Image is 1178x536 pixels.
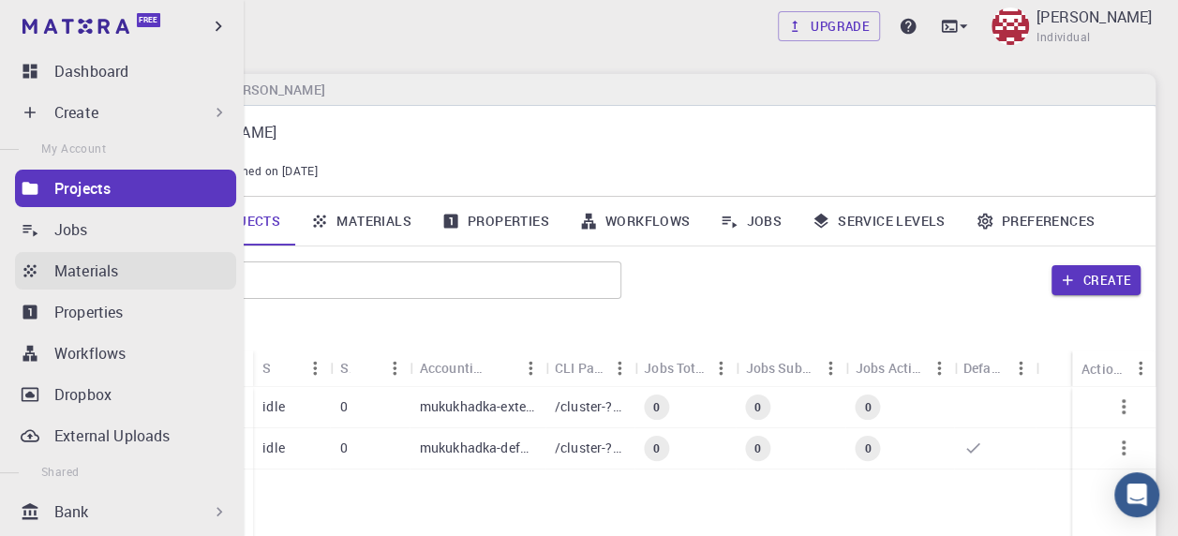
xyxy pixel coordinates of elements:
a: External Uploads [15,417,236,454]
a: Dashboard [15,52,236,90]
p: Jobs [54,218,88,241]
p: Create [54,101,98,124]
a: Workflows [564,197,706,246]
div: Default [954,350,1036,386]
div: Jobs Total [644,350,706,386]
a: Upgrade [778,11,880,41]
a: Preferences [961,197,1110,246]
img: logo [22,19,129,34]
div: Jobs Subm. [736,350,845,386]
a: Properties [426,197,564,246]
p: Projects [54,177,111,200]
a: Jobs [15,211,236,248]
button: Menu [380,353,410,383]
a: Workflows [15,335,236,372]
h6: [PERSON_NAME] [215,80,324,100]
div: Open Intercom Messenger [1114,472,1159,517]
div: Actions [1081,350,1126,387]
a: Materials [295,197,426,246]
span: 0 [747,440,768,456]
a: Materials [15,252,236,290]
div: Create [15,94,236,131]
button: Sort [350,353,380,383]
p: Dropbox [54,383,112,406]
button: Create [1051,265,1141,295]
p: [PERSON_NAME] [161,121,1126,143]
div: Jobs Active [846,350,954,386]
p: /cluster-???-home/mukukhadka/mukukhadka-default [555,439,625,457]
button: Menu [604,353,634,383]
div: CLI Path [545,350,634,386]
div: Status [253,350,330,386]
div: Jobs Active [856,350,924,386]
span: Shared [41,464,79,479]
p: idle [262,397,285,416]
button: Menu [300,353,330,383]
button: Sort [270,353,300,383]
div: Bank [15,493,236,530]
a: Dropbox [15,376,236,413]
div: Shared [330,350,410,386]
div: Jobs Total [634,350,736,386]
button: Menu [515,353,545,383]
a: Properties [15,293,236,331]
p: Materials [54,260,118,282]
a: Service Levels [797,197,961,246]
button: Menu [1126,353,1156,383]
div: CLI Path [555,350,604,386]
p: External Uploads [54,424,170,447]
div: Jobs Subm. [745,350,815,386]
p: mukukhadka-external [420,397,536,416]
a: Projects [15,170,236,207]
span: Joined on [DATE] [225,162,318,181]
button: Menu [706,353,736,383]
span: 0 [857,440,878,456]
p: mukukhadka-default [420,439,536,457]
span: 0 [857,399,878,415]
img: mukesh khadka [992,7,1029,45]
p: 0 [339,397,347,416]
p: Dashboard [54,60,128,82]
span: Support [37,13,105,30]
p: 0 [339,439,347,457]
button: Menu [816,353,846,383]
div: Default [963,350,1006,386]
button: Sort [485,353,515,383]
div: Status [262,350,270,386]
span: 0 [747,399,768,415]
span: 0 [646,440,667,456]
p: /cluster-???-home/mukukhadka/mukukhadka-external [555,397,625,416]
span: Individual [1036,28,1090,47]
span: 0 [646,399,667,415]
button: Menu [924,353,954,383]
button: Menu [1006,353,1036,383]
p: Workflows [54,342,126,365]
div: Accounting slug [410,350,545,386]
span: My Account [41,141,106,156]
a: Jobs [705,197,797,246]
div: Actions [1072,350,1156,387]
p: idle [262,439,285,457]
div: Accounting slug [420,350,485,386]
div: Shared [339,350,350,386]
p: [PERSON_NAME] [1036,6,1152,28]
p: Properties [54,301,124,323]
p: Bank [54,500,89,523]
